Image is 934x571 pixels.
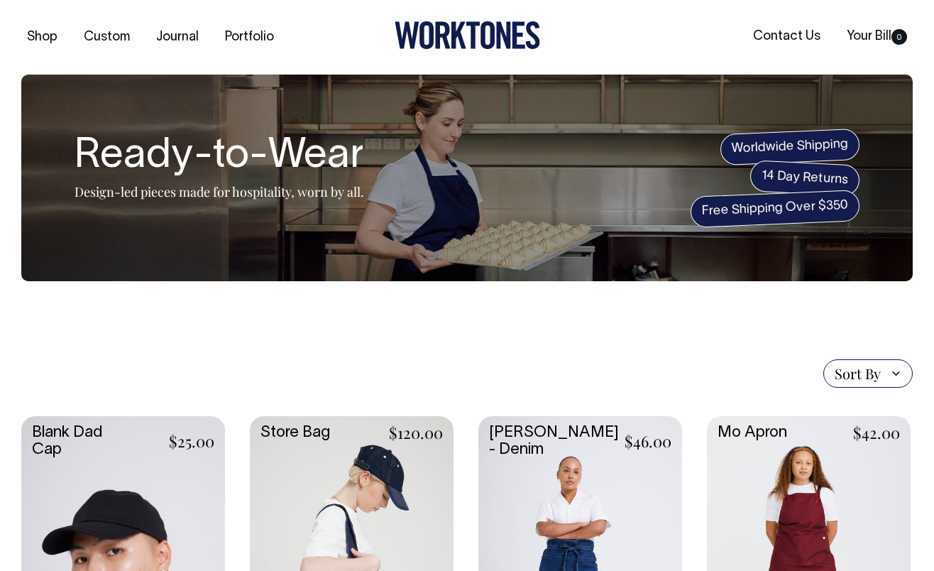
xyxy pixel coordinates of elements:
[841,25,913,48] a: Your Bill0
[75,134,364,180] h1: Ready-to-Wear
[150,26,204,49] a: Journal
[720,129,860,165] span: Worldwide Shipping
[78,26,136,49] a: Custom
[747,25,826,48] a: Contact Us
[21,26,63,49] a: Shop
[835,365,881,382] span: Sort By
[690,190,860,228] span: Free Shipping Over $350
[749,160,860,197] span: 14 Day Returns
[219,26,280,49] a: Portfolio
[891,29,907,45] span: 0
[75,183,364,200] p: Design-led pieces made for hospitality, worn by all.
